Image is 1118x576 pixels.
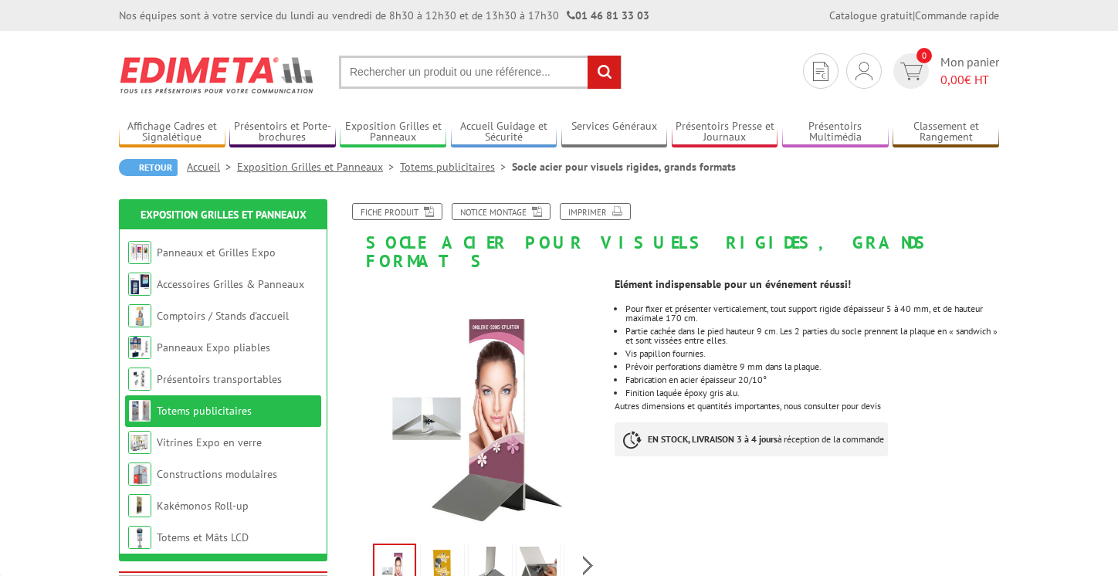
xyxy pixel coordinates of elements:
a: Totems publicitaires [400,160,512,174]
img: devis rapide [900,63,923,80]
img: Comptoirs / Stands d'accueil [128,304,151,327]
a: Constructions modulaires [157,467,277,481]
img: Panneaux Expo pliables [128,336,151,359]
strong: Elément indispensable pour un événement réussi! [615,277,851,291]
span: € HT [940,71,999,89]
a: Présentoirs Multimédia [782,120,889,145]
img: devis rapide [855,62,872,80]
a: Retour [119,159,178,176]
li: Partie cachée dans le pied hauteur 9 cm. Les 2 parties du socle prennent la plaque en « sandwich ... [625,327,999,345]
a: Présentoirs Presse et Journaux [672,120,778,145]
a: Comptoirs / Stands d'accueil [157,309,289,323]
input: Rechercher un produit ou une référence... [339,56,622,89]
a: Panneaux Expo pliables [157,341,270,354]
a: Catalogue gratuit [829,8,913,22]
img: Edimeta [119,46,316,103]
a: Services Généraux [561,120,668,145]
a: Exposition Grilles et Panneaux [340,120,446,145]
p: à réception de la commande [615,422,888,456]
a: Notice Montage [452,203,551,220]
a: Présentoirs et Porte-brochures [229,120,336,145]
img: totems_publicitaires_214425.jpg [343,278,603,538]
a: Panneaux et Grilles Expo [157,246,276,259]
li: Fabrication en acier épaisseur 20/10° [625,375,999,385]
img: Panneaux et Grilles Expo [128,241,151,264]
a: Vitrines Expo en verre [157,435,262,449]
li: Pour fixer et présenter verticalement, tout support rigide d’épaisseur 5 à 40 mm, et de hauteur m... [625,304,999,323]
span: 0 [916,48,932,63]
a: Accessoires Grilles & Panneaux [157,277,304,291]
li: Socle acier pour visuels rigides, grands formats [512,159,736,174]
li: Prévoir perforations diamètre 9 mm dans la plaque. [625,362,999,371]
span: 0,00 [940,72,964,87]
img: Présentoirs transportables [128,368,151,391]
strong: EN STOCK, LIVRAISON 3 à 4 jours [648,433,778,445]
li: Finition laquée époxy gris alu. [625,388,999,398]
a: Commande rapide [915,8,999,22]
a: Kakémonos Roll-up [157,499,249,513]
a: Classement et Rangement [893,120,999,145]
strong: 01 46 81 33 03 [567,8,649,22]
h1: Socle acier pour visuels rigides, grands formats [331,203,1011,270]
div: Nos équipes sont à votre service du lundi au vendredi de 8h30 à 12h30 et de 13h30 à 17h30 [119,8,649,23]
img: Vitrines Expo en verre [128,431,151,454]
img: Accessoires Grilles & Panneaux [128,273,151,296]
a: Imprimer [560,203,631,220]
span: Mon panier [940,53,999,89]
a: Fiche produit [352,203,442,220]
a: devis rapide 0 Mon panier 0,00€ HT [889,53,999,89]
a: Exposition Grilles et Panneaux [141,208,307,222]
img: Constructions modulaires [128,462,151,486]
a: Totems publicitaires [157,404,252,418]
a: Accueil [187,160,237,174]
img: devis rapide [813,62,828,81]
img: Totems publicitaires [128,399,151,422]
a: Présentoirs transportables [157,372,282,386]
img: Totems et Mâts LCD [128,526,151,549]
a: Affichage Cadres et Signalétique [119,120,225,145]
div: | [829,8,999,23]
li: Vis papillon fournies. [625,349,999,358]
a: Accueil Guidage et Sécurité [451,120,557,145]
div: Autres dimensions et quantités importantes, nous consulter pour devis [615,270,1011,472]
img: Kakémonos Roll-up [128,494,151,517]
a: Exposition Grilles et Panneaux [237,160,400,174]
a: Totems et Mâts LCD [157,530,249,544]
input: rechercher [588,56,621,89]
